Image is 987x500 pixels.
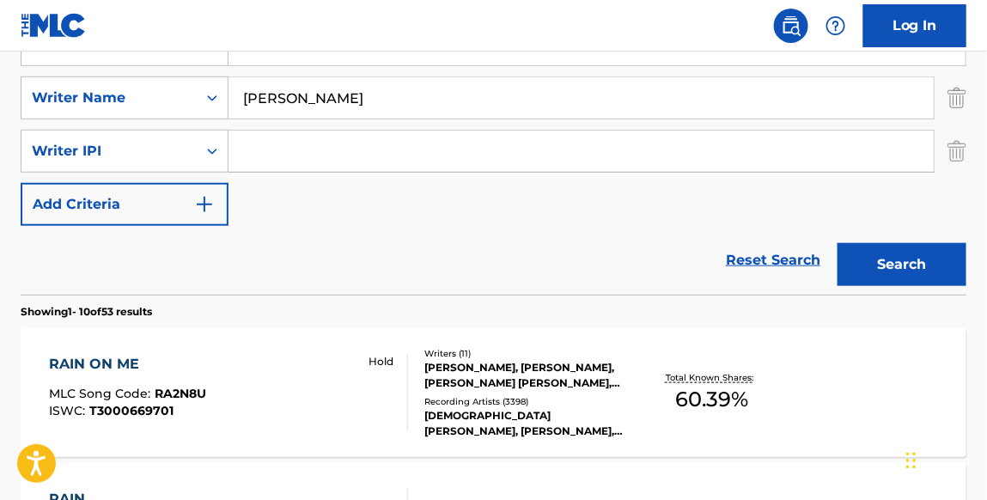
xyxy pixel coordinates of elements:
[32,141,186,162] div: Writer IPI
[666,371,758,384] p: Total Known Shares:
[194,194,215,215] img: 9d2ae6d4665cec9f34b9.svg
[424,408,632,439] div: [DEMOGRAPHIC_DATA][PERSON_NAME], [PERSON_NAME], [DEMOGRAPHIC_DATA][PERSON_NAME], "[DEMOGRAPHIC_DA...
[675,384,748,415] span: 60.39 %
[369,354,393,369] p: Hold
[32,88,186,108] div: Writer Name
[21,13,87,38] img: MLC Logo
[819,9,853,43] div: Help
[424,347,632,360] div: Writers ( 11 )
[89,403,174,418] span: T3000669701
[49,354,206,375] div: RAIN ON ME
[947,130,966,173] img: Delete Criterion
[424,360,632,391] div: [PERSON_NAME], [PERSON_NAME], [PERSON_NAME] [PERSON_NAME], [PERSON_NAME] [PERSON_NAME], [PERSON_N...
[424,395,632,408] div: Recording Artists ( 3398 )
[947,76,966,119] img: Delete Criterion
[717,241,829,279] a: Reset Search
[49,403,89,418] span: ISWC :
[21,304,152,320] p: Showing 1 - 10 of 53 results
[901,418,987,500] iframe: Chat Widget
[49,386,155,401] span: MLC Song Code :
[863,4,966,47] a: Log In
[906,435,917,486] div: Drag
[774,9,808,43] a: Public Search
[21,183,228,226] button: Add Criteria
[781,15,801,36] img: search
[838,243,966,286] button: Search
[21,328,966,457] a: RAIN ON MEMLC Song Code:RA2N8UISWC:T3000669701 HoldWriters (11)[PERSON_NAME], [PERSON_NAME], [PER...
[826,15,846,36] img: help
[155,386,206,401] span: RA2N8U
[21,23,966,295] form: Search Form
